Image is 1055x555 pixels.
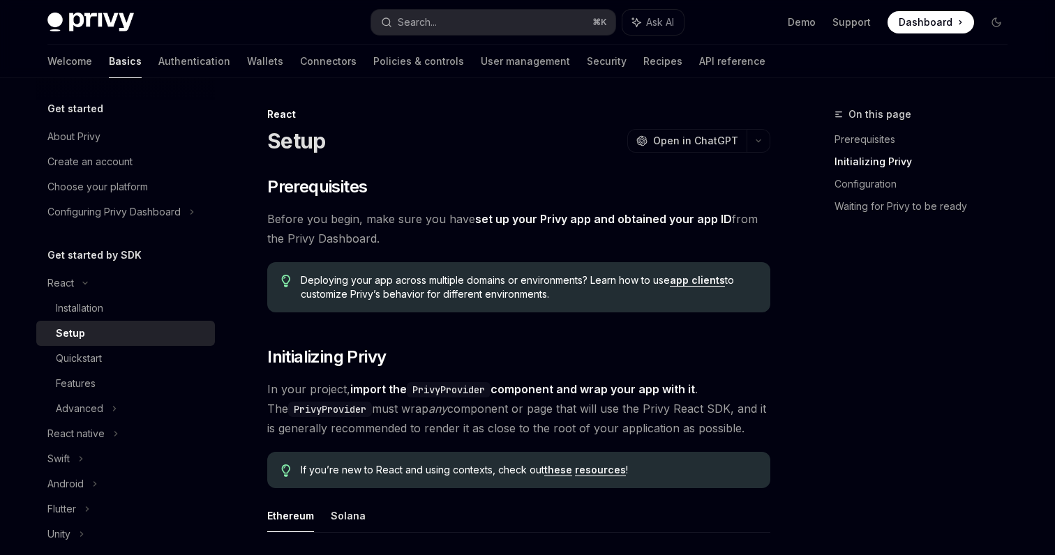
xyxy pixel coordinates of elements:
a: Create an account [36,149,215,174]
a: Installation [36,296,215,321]
a: Policies & controls [373,45,464,78]
div: Unity [47,526,70,542]
a: Demo [788,15,816,29]
div: React native [47,425,105,442]
h5: Get started [47,100,103,117]
button: Ethereum [267,499,314,532]
div: React [47,275,74,291]
img: dark logo [47,13,134,32]
div: About Privy [47,128,100,145]
a: Configuration [835,173,1019,195]
span: Open in ChatGPT [653,134,738,148]
a: Initializing Privy [835,151,1019,173]
a: app clients [670,274,725,287]
a: Welcome [47,45,92,78]
div: Installation [56,300,103,317]
a: Choose your platform [36,174,215,199]
span: Deploying your app across multiple domains or environments? Learn how to use to customize Privy’s... [301,273,756,301]
a: About Privy [36,124,215,149]
svg: Tip [281,275,291,287]
a: Security [587,45,627,78]
div: Create an account [47,153,133,170]
a: set up your Privy app and obtained your app ID [475,212,732,227]
div: Configuring Privy Dashboard [47,204,181,220]
a: Dashboard [888,11,974,33]
button: Open in ChatGPT [627,129,747,153]
a: Connectors [300,45,357,78]
a: User management [481,45,570,78]
h1: Setup [267,128,325,153]
em: any [428,402,447,416]
a: Recipes [643,45,682,78]
div: Swift [47,450,70,467]
span: Before you begin, make sure you have from the Privy Dashboard. [267,209,770,248]
button: Toggle dark mode [985,11,1008,33]
span: ⌘ K [592,17,607,28]
a: Setup [36,321,215,346]
button: Search...⌘K [371,10,615,35]
a: Quickstart [36,346,215,371]
div: Setup [56,325,85,342]
span: In your project, . The must wrap component or page that will use the Privy React SDK, and it is g... [267,379,770,438]
button: Ask AI [622,10,684,35]
code: PrivyProvider [288,402,372,417]
a: resources [575,464,626,476]
a: Prerequisites [835,128,1019,151]
div: Search... [398,14,437,31]
div: React [267,107,770,121]
button: Solana [331,499,366,532]
h5: Get started by SDK [47,247,142,264]
a: Waiting for Privy to be ready [835,195,1019,218]
div: Features [56,375,96,392]
a: Authentication [158,45,230,78]
div: Advanced [56,400,103,417]
span: Dashboard [899,15,952,29]
a: Support [832,15,871,29]
a: Basics [109,45,142,78]
a: these [544,464,572,476]
div: Flutter [47,501,76,517]
div: Android [47,476,84,492]
span: If you’re new to React and using contexts, check out ! [301,463,756,477]
span: Initializing Privy [267,346,386,368]
span: On this page [848,106,911,123]
div: Choose your platform [47,178,148,195]
svg: Tip [281,464,291,477]
strong: import the component and wrap your app with it [350,382,695,396]
span: Ask AI [646,15,674,29]
a: Features [36,371,215,396]
a: Wallets [247,45,283,78]
code: PrivyProvider [407,382,491,397]
a: API reference [699,45,765,78]
div: Quickstart [56,350,102,367]
span: Prerequisites [267,176,367,198]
